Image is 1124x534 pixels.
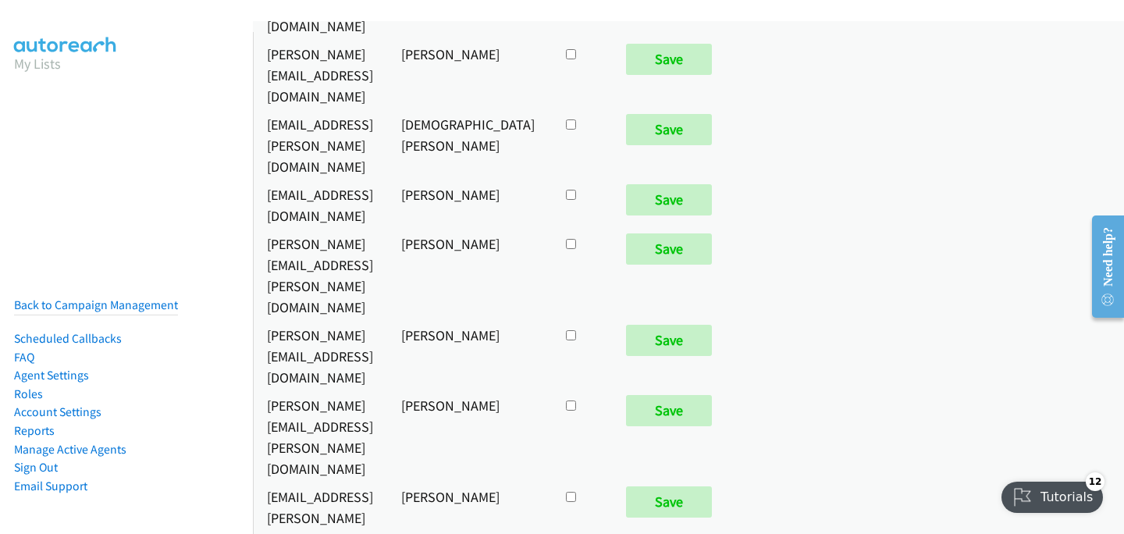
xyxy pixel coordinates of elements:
[387,230,549,321] td: [PERSON_NAME]
[14,423,55,438] a: Reports
[253,230,387,321] td: [PERSON_NAME][EMAIL_ADDRESS][PERSON_NAME][DOMAIN_NAME]
[14,55,61,73] a: My Lists
[14,297,178,312] a: Back to Campaign Management
[253,321,387,391] td: [PERSON_NAME][EMAIL_ADDRESS][DOMAIN_NAME]
[626,233,712,265] input: Save
[626,44,712,75] input: Save
[253,110,387,180] td: [EMAIL_ADDRESS][PERSON_NAME][DOMAIN_NAME]
[14,386,43,401] a: Roles
[626,325,712,356] input: Save
[14,368,89,383] a: Agent Settings
[1080,205,1124,329] iframe: Resource Center
[992,466,1112,522] iframe: Checklist
[253,391,387,482] td: [PERSON_NAME][EMAIL_ADDRESS][PERSON_NAME][DOMAIN_NAME]
[14,442,126,457] a: Manage Active Agents
[14,331,122,346] a: Scheduled Callbacks
[626,486,712,518] input: Save
[253,40,387,110] td: [PERSON_NAME][EMAIL_ADDRESS][DOMAIN_NAME]
[14,350,34,365] a: FAQ
[14,479,87,493] a: Email Support
[626,184,712,215] input: Save
[387,40,549,110] td: [PERSON_NAME]
[387,321,549,391] td: [PERSON_NAME]
[626,395,712,426] input: Save
[387,391,549,482] td: [PERSON_NAME]
[14,404,101,419] a: Account Settings
[626,114,712,145] input: Save
[14,460,58,475] a: Sign Out
[387,110,549,180] td: [DEMOGRAPHIC_DATA][PERSON_NAME]
[387,180,549,230] td: [PERSON_NAME]
[253,180,387,230] td: [EMAIL_ADDRESS][DOMAIN_NAME]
